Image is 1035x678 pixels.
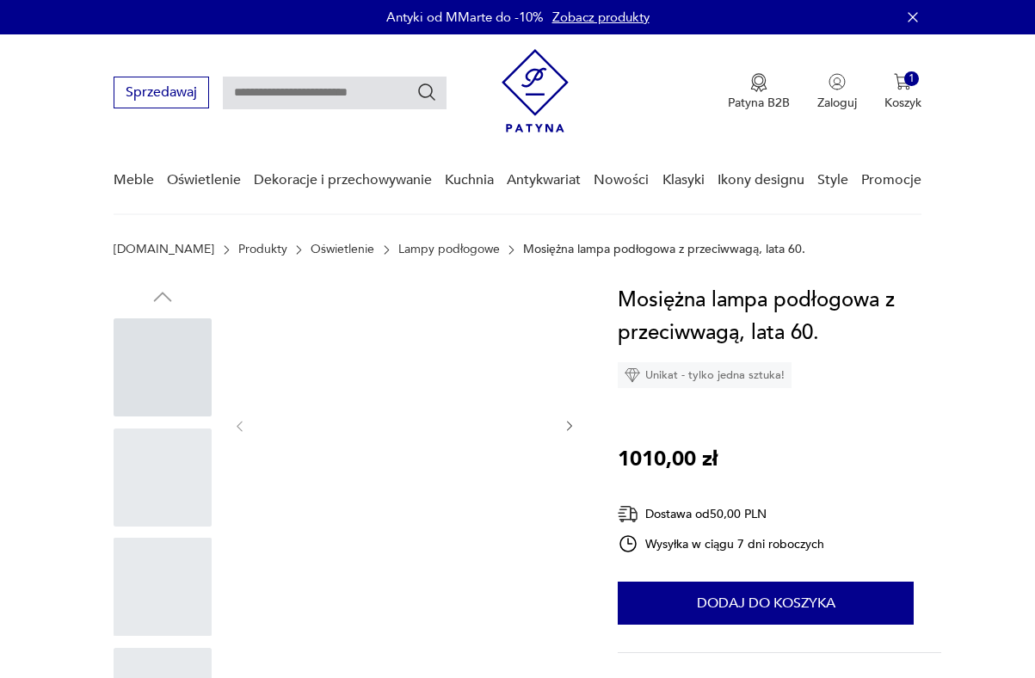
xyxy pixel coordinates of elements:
[884,73,921,111] button: 1Koszyk
[618,362,792,388] div: Unikat - tylko jedna sztuka!
[728,73,790,111] a: Ikona medaluPatyna B2B
[618,503,638,525] img: Ikona dostawy
[904,71,919,86] div: 1
[552,9,650,26] a: Zobacz produkty
[523,243,805,256] p: Mosiężna lampa podłogowa z przeciwwagą, lata 60.
[398,243,500,256] a: Lampy podłogowe
[507,147,581,213] a: Antykwariat
[728,95,790,111] p: Patyna B2B
[618,533,824,554] div: Wysyłka w ciągu 7 dni roboczych
[254,147,432,213] a: Dekoracje i przechowywanie
[114,77,209,108] button: Sprzedawaj
[718,147,804,213] a: Ikony designu
[445,147,494,213] a: Kuchnia
[884,95,921,111] p: Koszyk
[594,147,649,213] a: Nowości
[114,243,214,256] a: [DOMAIN_NAME]
[416,82,437,102] button: Szukaj
[861,147,921,213] a: Promocje
[238,243,287,256] a: Produkty
[264,284,545,565] img: Zdjęcie produktu Mosiężna lampa podłogowa z przeciwwagą, lata 60.
[894,73,911,90] img: Ikona koszyka
[625,367,640,383] img: Ikona diamentu
[618,443,718,476] p: 1010,00 zł
[662,147,705,213] a: Klasyki
[817,147,848,213] a: Style
[618,503,824,525] div: Dostawa od 50,00 PLN
[114,88,209,100] a: Sprzedawaj
[750,73,767,92] img: Ikona medalu
[618,284,940,349] h1: Mosiężna lampa podłogowa z przeciwwagą, lata 60.
[311,243,374,256] a: Oświetlenie
[167,147,241,213] a: Oświetlenie
[386,9,544,26] p: Antyki od MMarte do -10%
[829,73,846,90] img: Ikonka użytkownika
[618,582,914,625] button: Dodaj do koszyka
[114,147,154,213] a: Meble
[502,49,569,133] img: Patyna - sklep z meblami i dekoracjami vintage
[728,73,790,111] button: Patyna B2B
[817,73,857,111] button: Zaloguj
[817,95,857,111] p: Zaloguj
